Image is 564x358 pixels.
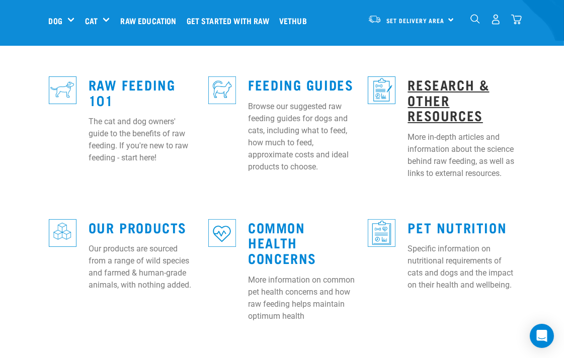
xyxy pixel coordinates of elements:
[89,243,196,291] p: Our products are sourced from a range of wild species and farmed & human-grade animals, with noth...
[208,76,236,104] img: re-icons-cat2-sq-blue.png
[248,80,353,88] a: Feeding Guides
[386,19,445,22] span: Set Delivery Area
[49,219,76,247] img: re-icons-cubes2-sq-blue.png
[277,1,314,41] a: Vethub
[368,15,381,24] img: van-moving.png
[89,116,196,164] p: The cat and dog owners' guide to the benefits of raw feeding. If you're new to raw feeding - star...
[408,131,515,180] p: More in-depth articles and information about the science behind raw feeding, as well as links to ...
[408,223,507,231] a: Pet Nutrition
[491,14,501,25] img: user.png
[470,14,480,24] img: home-icon-1@2x.png
[248,223,316,261] a: Common Health Concerns
[368,219,395,247] img: re-icons-healthcheck3-sq-blue.png
[530,324,554,348] div: Open Intercom Messenger
[89,223,187,231] a: Our Products
[89,80,176,104] a: Raw Feeding 101
[118,1,184,41] a: Raw Education
[248,274,356,322] p: More information on common pet health concerns and how raw feeding helps maintain optimum health
[248,101,356,173] p: Browse our suggested raw feeding guides for dogs and cats, including what to feed, how much to fe...
[184,1,277,41] a: Get started with Raw
[49,15,62,27] a: Dog
[408,80,489,119] a: Research & Other Resources
[85,15,98,27] a: Cat
[49,76,76,104] img: re-icons-dog3-sq-blue.png
[208,219,236,247] img: re-icons-heart-sq-blue.png
[511,14,522,25] img: home-icon@2x.png
[408,243,515,291] p: Specific information on nutritional requirements of cats and dogs and the impact on their health ...
[368,76,395,104] img: re-icons-healthcheck1-sq-blue.png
